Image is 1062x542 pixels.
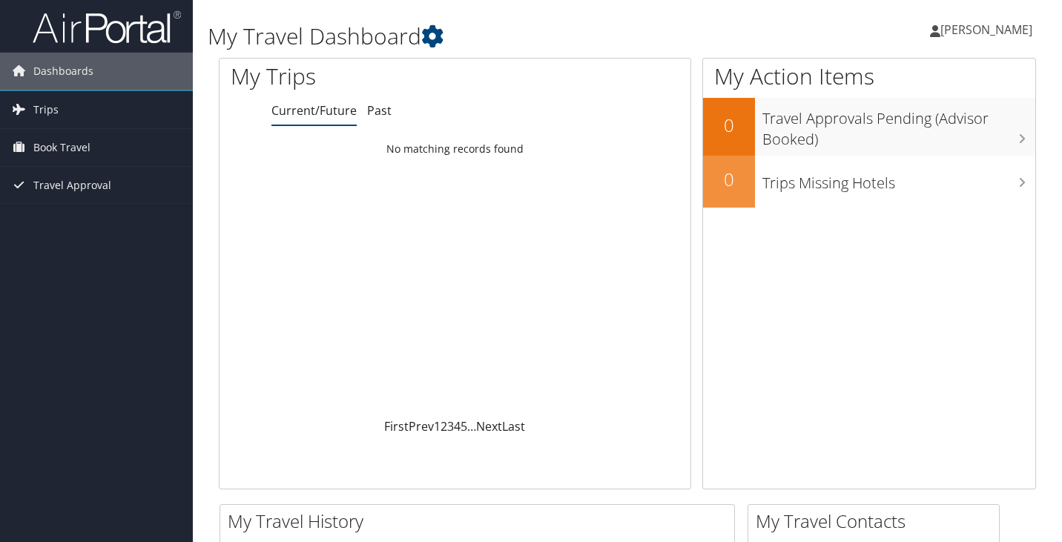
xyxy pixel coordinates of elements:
[756,509,999,534] h2: My Travel Contacts
[228,509,734,534] h2: My Travel History
[467,418,476,434] span: …
[703,113,755,138] h2: 0
[703,98,1035,155] a: 0Travel Approvals Pending (Advisor Booked)
[367,102,392,119] a: Past
[762,165,1035,194] h3: Trips Missing Hotels
[762,101,1035,150] h3: Travel Approvals Pending (Advisor Booked)
[384,418,409,434] a: First
[502,418,525,434] a: Last
[703,156,1035,208] a: 0Trips Missing Hotels
[33,167,111,204] span: Travel Approval
[930,7,1047,52] a: [PERSON_NAME]
[447,418,454,434] a: 3
[220,136,690,162] td: No matching records found
[461,418,467,434] a: 5
[434,418,441,434] a: 1
[231,61,483,92] h1: My Trips
[33,53,93,90] span: Dashboards
[940,22,1032,38] span: [PERSON_NAME]
[476,418,502,434] a: Next
[703,167,755,192] h2: 0
[409,418,434,434] a: Prev
[703,61,1035,92] h1: My Action Items
[441,418,447,434] a: 2
[208,21,768,52] h1: My Travel Dashboard
[33,91,59,128] span: Trips
[33,129,90,166] span: Book Travel
[454,418,461,434] a: 4
[271,102,357,119] a: Current/Future
[33,10,181,44] img: airportal-logo.png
